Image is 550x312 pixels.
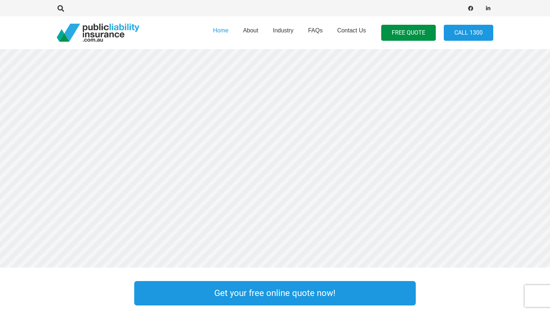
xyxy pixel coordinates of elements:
a: Industry [266,14,301,51]
a: Contact Us [330,14,373,51]
span: FAQs [308,27,323,33]
span: About [243,27,258,33]
a: Home [206,14,236,51]
a: LinkedIn [483,3,493,13]
a: Search [53,5,68,12]
span: Home [213,27,228,33]
a: pli_logotransparent [57,24,139,42]
a: Get your free online quote now! [134,281,415,305]
a: About [236,14,266,51]
a: FREE QUOTE [381,25,436,41]
a: Link [430,279,508,307]
span: Contact Us [337,27,366,33]
a: Call 1300 [444,25,493,41]
a: Link [42,279,120,307]
span: Industry [273,27,294,33]
a: FAQs [301,14,330,51]
a: Facebook [466,3,476,13]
